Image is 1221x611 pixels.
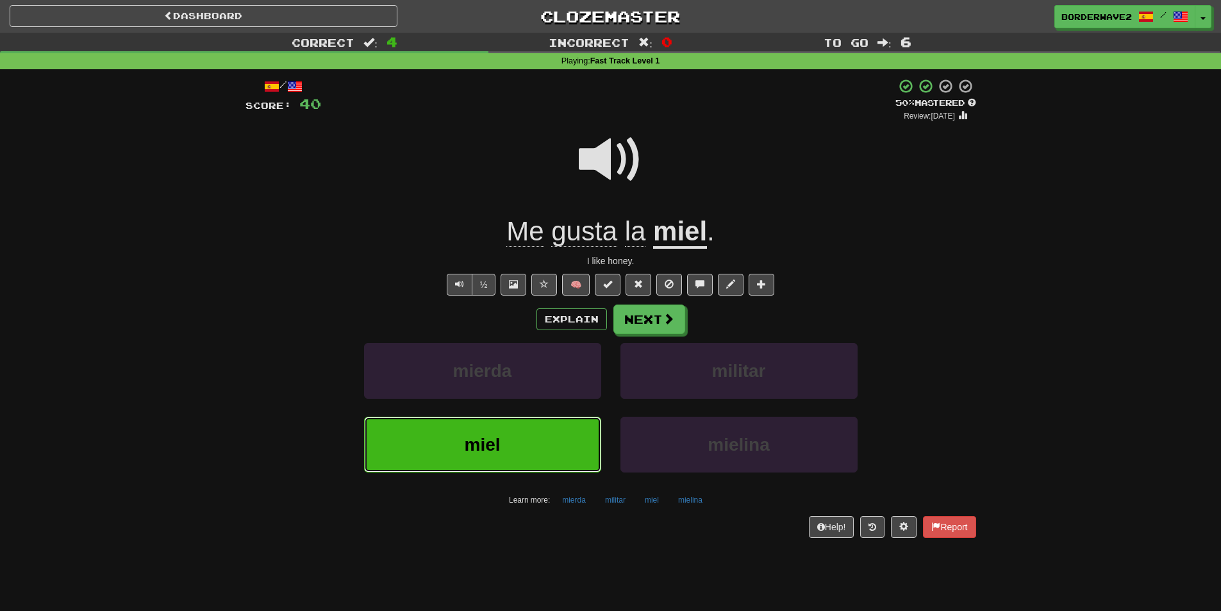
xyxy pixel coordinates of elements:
span: Score: [245,100,292,111]
button: Edit sentence (alt+d) [718,274,743,296]
a: Dashboard [10,5,397,27]
span: : [638,37,652,48]
span: : [363,37,378,48]
div: Mastered [895,97,976,109]
button: mielina [620,417,858,473]
button: Ignore sentence (alt+i) [656,274,682,296]
div: I like honey. [245,255,976,267]
span: la [625,216,646,247]
span: Incorrect [549,36,629,49]
button: miel [364,417,601,473]
span: 0 [661,34,672,49]
span: . [707,216,715,246]
button: Report [923,516,976,538]
span: mielina [708,435,769,455]
span: mierda [453,361,512,381]
span: 4 [386,34,397,49]
button: Discuss sentence (alt+u) [687,274,713,296]
span: militar [711,361,765,381]
button: Show image (alt+x) [501,274,526,296]
div: / [245,78,321,94]
u: miel [653,216,707,249]
span: Me [506,216,544,247]
span: 40 [299,96,321,112]
span: gusta [551,216,617,247]
span: Correct [292,36,354,49]
span: To go [824,36,868,49]
span: / [1160,10,1167,19]
button: Reset to 0% Mastered (alt+r) [626,274,651,296]
strong: Fast Track Level 1 [590,56,660,65]
button: militar [620,343,858,399]
button: Set this sentence to 100% Mastered (alt+m) [595,274,620,296]
span: borderwave2 [1061,11,1132,22]
button: 🧠 [562,274,590,296]
button: Round history (alt+y) [860,516,885,538]
button: mierda [555,490,593,510]
button: Play sentence audio (ctl+space) [447,274,472,296]
small: Learn more: [509,496,550,505]
button: Next [613,305,685,334]
button: Favorite sentence (alt+f) [531,274,557,296]
button: Help! [809,516,854,538]
span: 6 [901,34,911,49]
a: Clozemaster [417,5,804,28]
a: borderwave2 / [1054,5,1195,28]
button: mielina [671,490,710,510]
button: Add to collection (alt+a) [749,274,774,296]
span: miel [464,435,500,455]
button: Explain [536,308,607,330]
small: Review: [DATE] [904,112,955,121]
button: militar [598,490,633,510]
button: mierda [364,343,601,399]
span: : [877,37,892,48]
button: miel [638,490,666,510]
div: Text-to-speech controls [444,274,496,296]
span: 50 % [895,97,915,108]
button: ½ [472,274,496,296]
